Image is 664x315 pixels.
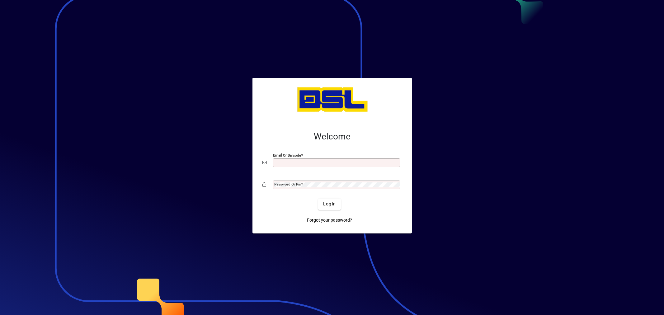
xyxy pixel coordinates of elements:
span: Login [323,201,336,207]
h2: Welcome [262,131,402,142]
span: Forgot your password? [307,217,352,223]
a: Forgot your password? [304,215,355,226]
mat-label: Email or Barcode [273,153,301,157]
button: Login [318,199,341,210]
mat-label: Password or Pin [274,182,301,186]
